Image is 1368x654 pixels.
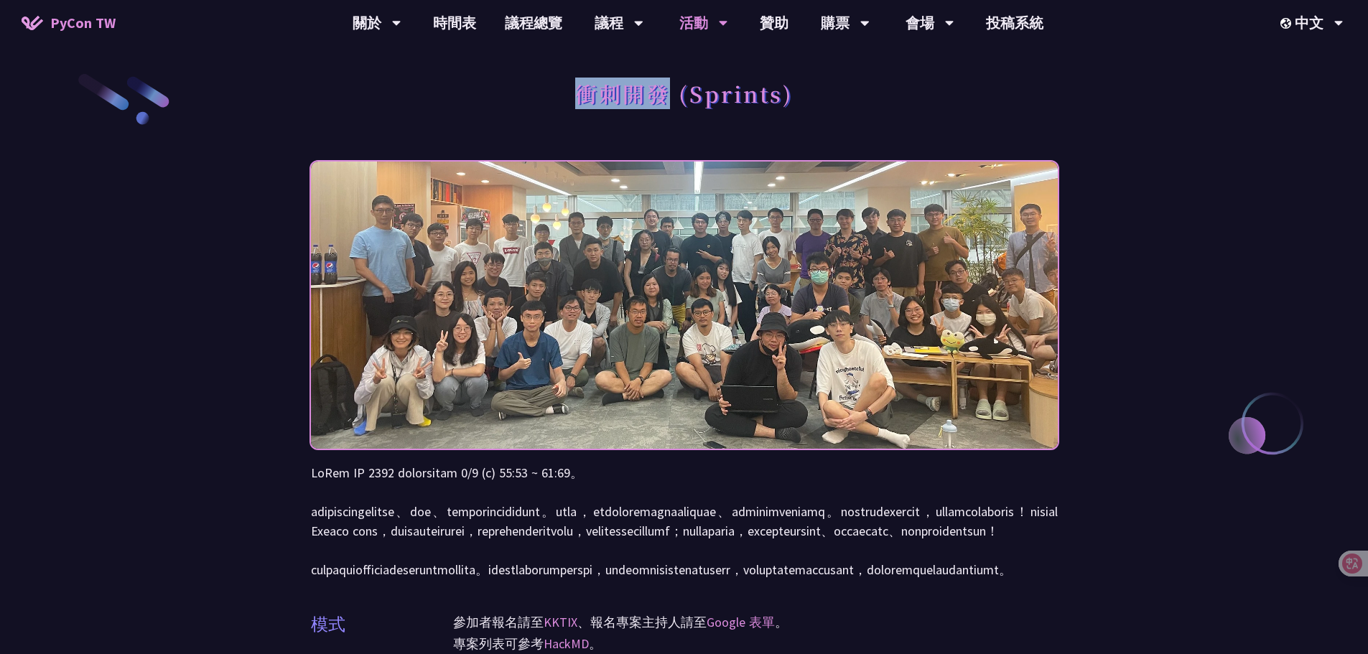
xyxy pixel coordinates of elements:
[544,614,577,630] a: KKTIX
[544,635,589,652] a: HackMD
[311,463,1058,579] p: LoRem IP 2392 dolorsitam 0/9 (c) 55:53 ~ 61:69。 adipiscingelitse、doe、temporincididunt。utla，etdolo...
[50,12,116,34] span: PyCon TW
[22,16,43,30] img: Home icon of PyCon TW 2025
[575,72,794,115] h1: 衝刺開發 (Sprints)
[1280,18,1295,29] img: Locale Icon
[453,612,1058,633] p: 參加者報名請至 、報名專案主持人請至 。
[7,5,130,41] a: PyCon TW
[311,612,345,637] p: 模式
[311,123,1058,487] img: Photo of PyCon Taiwan Sprints
[707,614,775,630] a: Google 表單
